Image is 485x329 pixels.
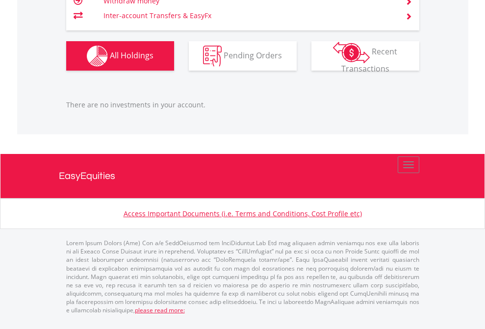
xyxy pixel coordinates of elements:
[66,100,419,110] p: There are no investments in your account.
[333,42,370,63] img: transactions-zar-wht.png
[87,46,108,67] img: holdings-wht.png
[103,8,393,23] td: Inter-account Transfers & EasyFx
[66,239,419,314] p: Lorem Ipsum Dolors (Ame) Con a/e SeddOeiusmod tem InciDiduntut Lab Etd mag aliquaen admin veniamq...
[311,41,419,71] button: Recent Transactions
[224,50,282,60] span: Pending Orders
[135,306,185,314] a: please read more:
[59,154,427,198] a: EasyEquities
[203,46,222,67] img: pending_instructions-wht.png
[66,41,174,71] button: All Holdings
[124,209,362,218] a: Access Important Documents (i.e. Terms and Conditions, Cost Profile etc)
[110,50,153,60] span: All Holdings
[189,41,297,71] button: Pending Orders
